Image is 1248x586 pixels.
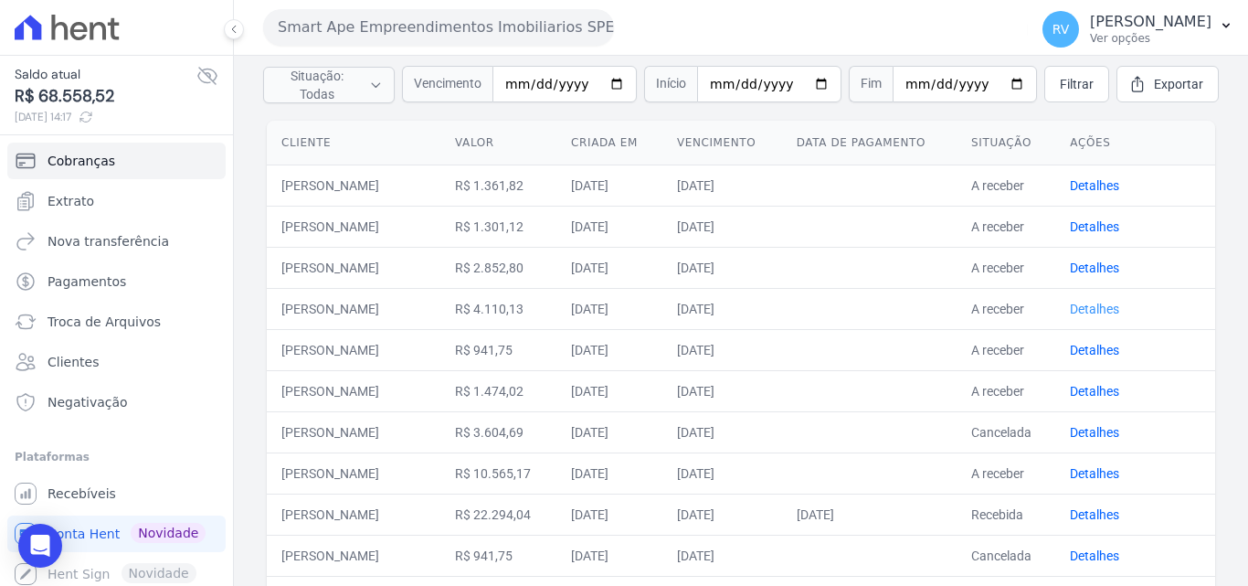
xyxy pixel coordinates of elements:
td: R$ 1.474,02 [440,370,556,411]
span: Início [644,66,697,102]
td: A receber [957,165,1055,206]
td: [PERSON_NAME] [267,494,440,535]
td: [DATE] [556,247,662,288]
td: [DATE] [556,411,662,453]
a: Conta Hent Novidade [7,516,226,552]
span: Clientes [48,353,99,371]
td: [DATE] [662,535,782,576]
span: Recebíveis [48,485,116,503]
a: Detalhes [1070,178,1119,193]
td: [DATE] [556,288,662,329]
button: Situação: Todas [263,67,395,103]
td: Cancelada [957,411,1055,453]
span: Saldo atual [15,65,196,84]
th: Cliente [267,121,440,165]
a: Detalhes [1070,384,1119,399]
td: A receber [957,206,1055,247]
a: Detalhes [1070,507,1119,522]
td: Cancelada [957,535,1055,576]
td: [DATE] [556,494,662,535]
span: Vencimento [402,66,492,102]
td: [DATE] [556,453,662,494]
span: R$ 68.558,52 [15,84,196,109]
span: Nova transferência [48,232,169,250]
td: [DATE] [662,494,782,535]
a: Detalhes [1070,466,1119,481]
a: Detalhes [1070,302,1119,316]
a: Detalhes [1070,219,1119,234]
a: Troca de Arquivos [7,304,226,340]
td: A receber [957,370,1055,411]
td: [PERSON_NAME] [267,247,440,288]
p: Ver opções [1090,31,1211,46]
td: R$ 941,75 [440,329,556,370]
button: Smart Ape Empreendimentos Imobiliarios SPE LTDA [263,9,614,46]
th: Ações [1055,121,1215,165]
th: Criada em [556,121,662,165]
span: Cobranças [48,152,115,170]
td: A receber [957,247,1055,288]
p: [PERSON_NAME] [1090,13,1211,31]
a: Detalhes [1070,549,1119,563]
span: Filtrar [1060,75,1094,93]
td: [DATE] [662,288,782,329]
td: [DATE] [556,535,662,576]
a: Recebíveis [7,475,226,512]
td: [PERSON_NAME] [267,288,440,329]
td: Recebida [957,494,1055,535]
div: Plataformas [15,446,218,468]
td: [PERSON_NAME] [267,206,440,247]
a: Clientes [7,344,226,380]
span: Pagamentos [48,272,126,291]
a: Detalhes [1070,425,1119,440]
td: R$ 2.852,80 [440,247,556,288]
th: Data de pagamento [782,121,957,165]
span: RV [1052,23,1070,36]
span: [DATE] 14:17 [15,109,196,125]
td: [PERSON_NAME] [267,165,440,206]
td: R$ 1.301,12 [440,206,556,247]
td: R$ 4.110,13 [440,288,556,329]
td: [PERSON_NAME] [267,411,440,453]
a: Filtrar [1044,66,1109,102]
a: Nova transferência [7,223,226,260]
span: Situação: Todas [275,67,358,103]
td: [DATE] [556,370,662,411]
td: [PERSON_NAME] [267,329,440,370]
span: Extrato [48,192,94,210]
td: R$ 22.294,04 [440,494,556,535]
td: [PERSON_NAME] [267,453,440,494]
span: Troca de Arquivos [48,313,161,331]
span: Negativação [48,393,128,411]
td: A receber [957,288,1055,329]
td: [DATE] [662,206,782,247]
a: Detalhes [1070,343,1119,357]
a: Exportar [1116,66,1219,102]
td: [DATE] [662,453,782,494]
a: Cobranças [7,143,226,179]
td: R$ 941,75 [440,535,556,576]
td: [PERSON_NAME] [267,370,440,411]
th: Situação [957,121,1055,165]
span: Exportar [1154,75,1203,93]
td: [DATE] [556,165,662,206]
td: [DATE] [662,247,782,288]
a: Detalhes [1070,261,1119,275]
td: A receber [957,329,1055,370]
td: [PERSON_NAME] [267,535,440,576]
th: Valor [440,121,556,165]
td: [DATE] [556,206,662,247]
span: Fim [849,66,893,102]
td: [DATE] [782,494,957,535]
td: [DATE] [662,370,782,411]
td: R$ 10.565,17 [440,453,556,494]
td: A receber [957,453,1055,494]
a: Negativação [7,384,226,421]
th: Vencimento [662,121,782,165]
span: Novidade [131,523,206,543]
td: [DATE] [662,165,782,206]
a: Extrato [7,183,226,219]
td: [DATE] [662,411,782,453]
span: Conta Hent [48,525,120,543]
td: [DATE] [556,329,662,370]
